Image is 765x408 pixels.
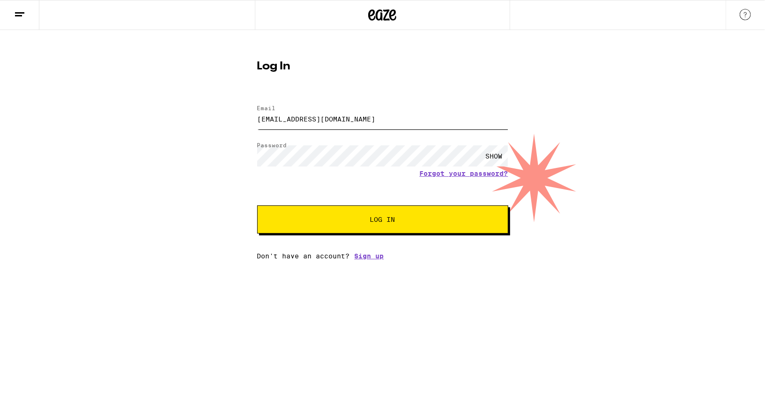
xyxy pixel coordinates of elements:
[370,216,395,223] span: Log In
[257,108,508,129] input: Email
[257,61,508,72] h1: Log In
[355,252,384,260] a: Sign up
[257,105,276,111] label: Email
[480,145,508,166] div: SHOW
[6,7,67,14] span: Hi. Need any help?
[257,142,287,148] label: Password
[257,205,508,234] button: Log In
[257,252,508,260] div: Don't have an account?
[420,170,508,177] a: Forgot your password?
